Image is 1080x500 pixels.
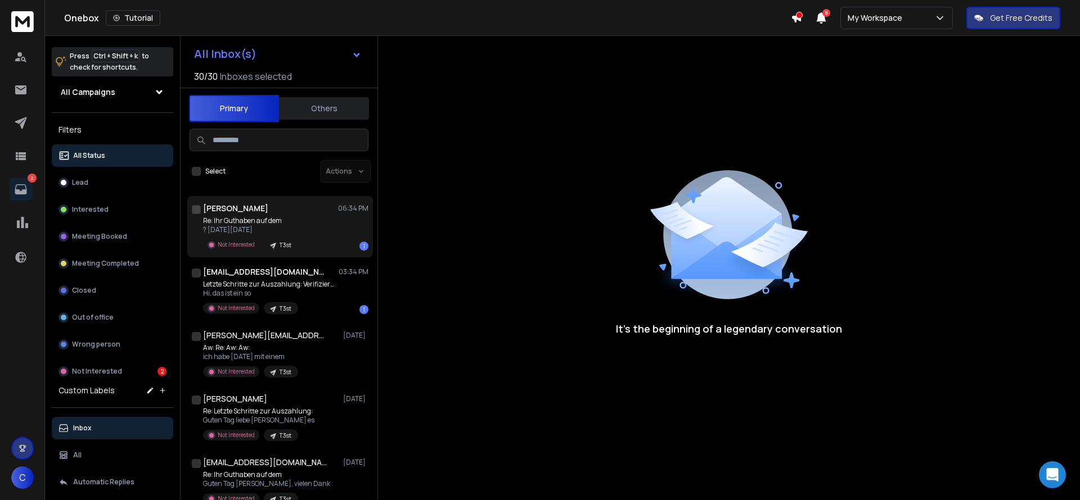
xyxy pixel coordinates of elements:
[92,49,139,62] span: Ctrl + Shift + k
[52,360,173,383] button: Not Interested2
[220,70,292,83] h3: Inboxes selected
[990,12,1052,24] p: Get Free Credits
[203,407,314,416] p: Re: Letzte Schritte zur Auszahlung:
[11,466,34,489] button: C
[343,331,368,340] p: [DATE]
[72,259,139,268] p: Meeting Completed
[203,343,298,352] p: Aw: Re: Aw: Aw:
[72,178,88,187] p: Lead
[52,333,173,356] button: Wrong person
[203,280,338,289] p: Letzte Schritte zur Auszahlung: Verifizierung
[52,198,173,221] button: Interested
[359,305,368,314] div: 1
[73,424,92,433] p: Inbox
[72,286,96,295] p: Closed
[73,478,134,487] p: Automatic Replies
[194,48,256,60] h1: All Inbox(s)
[279,96,369,121] button: Others
[73,151,105,160] p: All Status
[218,240,255,249] p: Not Interested
[52,81,173,103] button: All Campaigns
[848,12,907,24] p: My Workspace
[28,174,37,183] p: 2
[106,10,160,26] button: Tutorial
[70,51,149,73] p: Press to check for shortcuts.
[52,144,173,167] button: All Status
[203,470,330,479] p: Re: Ihr Guthaben auf dem
[280,368,291,376] p: T3st
[72,313,114,322] p: Out of office
[280,431,291,440] p: T3st
[218,367,255,376] p: Not Interested
[52,279,173,302] button: Closed
[203,457,327,468] h1: [EMAIL_ADDRESS][DOMAIN_NAME]
[52,171,173,194] button: Lead
[343,458,368,467] p: [DATE]
[52,225,173,248] button: Meeting Booked
[203,203,268,214] h1: [PERSON_NAME]
[338,204,368,213] p: 06:34 PM
[966,7,1060,29] button: Get Free Credits
[189,95,279,122] button: Primary
[52,306,173,329] button: Out of office
[218,431,255,439] p: Not Interested
[52,252,173,275] button: Meeting Completed
[616,321,842,337] p: It’s the beginning of a legendary conversation
[61,87,115,98] h1: All Campaigns
[280,241,291,249] p: T3st
[10,178,32,201] a: 2
[203,216,298,225] p: Re: Ihr Guthaben auf dem
[73,451,82,460] p: All
[343,394,368,403] p: [DATE]
[64,10,791,26] div: Onebox
[339,267,368,276] p: 03:34 PM
[280,304,291,313] p: T3st
[203,225,298,234] p: ? [DATE][DATE]
[72,205,109,214] p: Interested
[203,330,327,341] h1: [PERSON_NAME][EMAIL_ADDRESS][DOMAIN_NAME]
[359,242,368,251] div: 1
[185,43,371,65] button: All Inbox(s)
[72,367,122,376] p: Not Interested
[218,304,255,312] p: Not Interested
[203,289,338,298] p: Hi, das ist ein so
[203,352,298,361] p: ich habe [DATE] mit einem
[203,393,267,404] h1: [PERSON_NAME]
[194,70,218,83] span: 30 / 30
[205,167,226,176] label: Select
[52,417,173,439] button: Inbox
[52,444,173,466] button: All
[203,479,330,488] p: Guten Tag [PERSON_NAME], vielen Dank
[52,122,173,138] h3: Filters
[157,367,166,376] div: 2
[72,340,120,349] p: Wrong person
[203,266,327,278] h1: [EMAIL_ADDRESS][DOMAIN_NAME]
[1039,461,1066,488] div: Open Intercom Messenger
[58,385,115,396] h3: Custom Labels
[72,232,127,241] p: Meeting Booked
[52,471,173,493] button: Automatic Replies
[822,9,830,17] span: 8
[203,416,314,425] p: Guten Tag liebe [PERSON_NAME] es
